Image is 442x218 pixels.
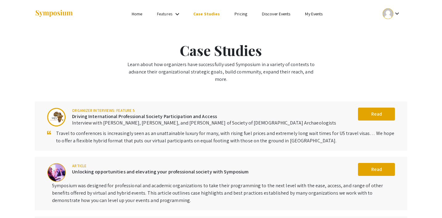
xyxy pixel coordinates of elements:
a: Pricing [235,11,247,17]
div: Learn about how organizers have successfully used Symposium in a variety of contexts to advance t... [124,61,318,83]
a: My Events [305,11,323,17]
iframe: Chat [5,190,26,213]
div: Case Studies [124,40,318,61]
div: Symposium was designed for professional and academic organizations to take their programming to t... [52,182,395,204]
mat-icon: Expand Features list [174,10,181,18]
div: Interview with [PERSON_NAME], [PERSON_NAME], and [PERSON_NAME] of Society of [DEMOGRAPHIC_DATA] A... [72,119,336,127]
button: Read [358,163,395,176]
a: Discover Events [262,11,291,17]
img: Symposium by ForagerOne [35,10,73,18]
button: Read [358,108,395,121]
a: Features [157,11,172,17]
img: Unlocking opportunities and elevating your professional society with Symposium [47,163,66,182]
button: Expand account dropdown [376,7,407,21]
div: Travel to conferences is increasingly seen as an unattainable luxury for many, with rising fuel p... [56,130,395,145]
mat-icon: Expand account dropdown [393,10,401,17]
h6: Unlocking opportunities and elevating your professional society with Symposium [72,169,248,175]
img: Driving International Professional Society Participation and Access [47,108,66,127]
a: Home [132,11,142,17]
div: Organizer interviews: Feature 5 [72,108,336,113]
a: Case Studies [193,11,220,17]
div: Article [72,163,248,169]
h6: Driving International Professional Society Participation and Access [72,113,336,119]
